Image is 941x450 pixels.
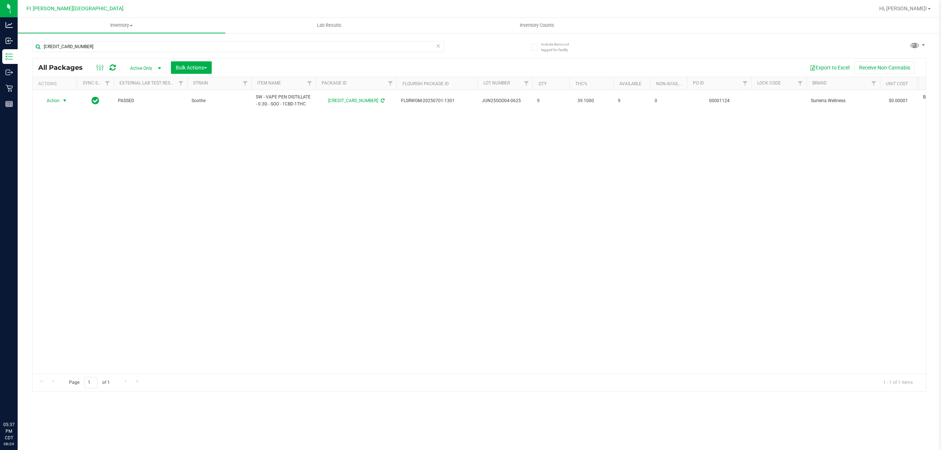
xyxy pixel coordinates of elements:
span: Clear [436,41,441,51]
a: Filter [101,77,114,90]
input: 1 [84,377,97,388]
span: SW - VAPE PEN DISTILLATE - 0.3G - SOO - 1CBD-1THC [256,94,311,108]
span: Lab Results [307,22,351,29]
a: Item Name [257,80,281,86]
a: Inventory Counts [433,18,641,33]
span: PASSED [118,97,183,104]
a: Lot Number [483,80,510,86]
a: Filter [304,77,316,90]
span: select [60,96,69,106]
inline-svg: Inventory [6,53,13,60]
a: [CREDIT_CARD_NUMBER] [328,98,378,103]
a: Filter [868,77,880,90]
a: Lock Code [757,80,781,86]
td: $0.00001 [880,90,917,111]
span: Soothe [192,97,247,104]
span: All Packages [38,64,90,72]
input: Search Package ID, Item Name, SKU, Lot or Part Number... [32,41,444,52]
a: Qty [539,81,547,86]
a: Filter [239,77,251,90]
inline-svg: Analytics [6,21,13,29]
a: Brand [812,80,827,86]
a: Flourish Package ID [402,81,449,86]
inline-svg: Retail [6,84,13,92]
p: 08/24 [3,441,14,447]
button: Export to Excel [805,61,854,74]
a: Filter [175,77,187,90]
span: JUN25SOO04-0625 [482,97,528,104]
span: 0 [655,97,683,104]
span: FLSRWGM-20250701-1301 [401,97,473,104]
span: Include items not tagged for facility [541,42,578,53]
p: 05:37 PM CDT [3,421,14,441]
button: Receive Non-Cannabis [854,61,915,74]
span: Action [40,96,60,106]
a: PO ID [693,80,704,86]
a: External Lab Test Result [119,80,177,86]
span: 9 [537,97,565,104]
span: 9 [618,97,646,104]
span: 1 - 1 of 1 items [877,377,919,388]
span: Inventory [18,22,225,29]
span: Inventory Counts [510,22,564,29]
span: In Sync [92,96,99,106]
a: Non-Available [656,81,689,86]
a: Package ID [322,80,347,86]
a: THC% [575,81,587,86]
inline-svg: Reports [6,100,13,108]
inline-svg: Outbound [6,69,13,76]
a: Filter [794,77,806,90]
a: Strain [193,80,208,86]
a: Filter [739,77,751,90]
span: Surterra Wellness [811,97,876,104]
a: Filter [520,77,533,90]
span: Bulk Actions [176,65,207,71]
a: Inventory [18,18,225,33]
a: Available [619,81,641,86]
button: Bulk Actions [171,61,212,74]
a: Lab Results [225,18,433,33]
a: Filter [384,77,397,90]
inline-svg: Inbound [6,37,13,44]
iframe: Resource center [7,391,29,413]
span: Ft [PERSON_NAME][GEOGRAPHIC_DATA] [26,6,124,12]
span: 39.1000 [574,96,598,106]
a: 00001124 [709,98,730,103]
span: Hi, [PERSON_NAME]! [879,6,927,11]
span: Sync from Compliance System [380,98,384,103]
span: Page of 1 [63,377,116,388]
a: Unit Cost [886,81,908,86]
a: Sync Status [83,80,111,86]
div: Actions [38,81,74,86]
